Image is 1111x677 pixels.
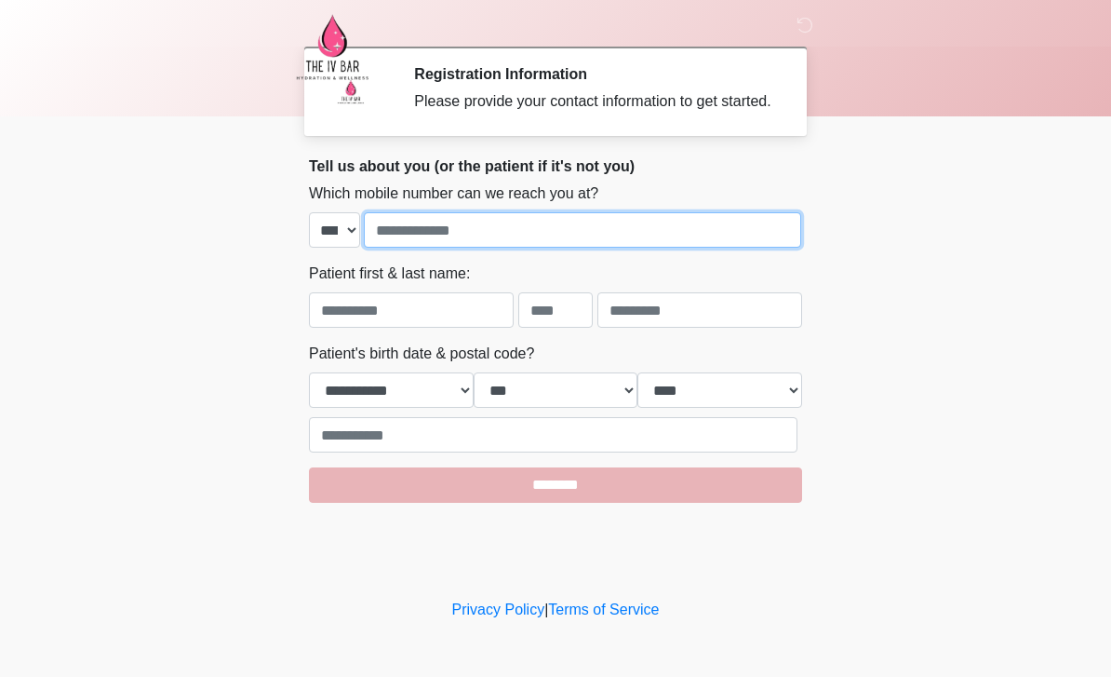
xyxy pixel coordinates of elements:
label: Which mobile number can we reach you at? [309,183,598,205]
a: | [544,602,548,617]
div: Please provide your contact information to get started. [414,90,774,113]
a: Privacy Policy [452,602,545,617]
h2: Tell us about you (or the patient if it's not you) [309,157,802,175]
img: The IV Bar, LLC Logo [290,14,374,80]
a: Terms of Service [548,602,659,617]
label: Patient's birth date & postal code? [309,343,534,365]
label: Patient first & last name: [309,263,470,285]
